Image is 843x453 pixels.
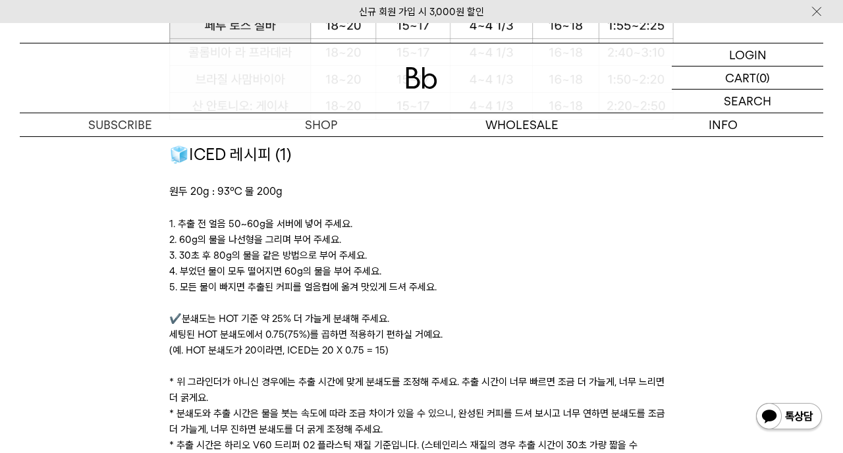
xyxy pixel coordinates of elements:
a: LOGIN [672,43,823,67]
p: 1. 추출 전 얼음 50~60g을 서버에 넣어 주세요. [169,216,674,232]
span: 🧊ICED 레시피 (1) [169,145,291,164]
p: LOGIN [729,43,767,66]
p: 2. 60g의 물을 나선형을 그리며 부어 주세요. [169,232,674,248]
p: CART [725,67,756,89]
img: 로고 [406,67,437,89]
a: SUBSCRIBE [20,113,221,136]
p: WHOLESALE [421,113,622,136]
p: INFO [622,113,823,136]
span: 원두 20g : 93℃ 물 200g [169,185,283,198]
p: SEARCH [724,90,771,113]
a: CART (0) [672,67,823,90]
img: 카카오톡 채널 1:1 채팅 버튼 [755,402,823,433]
p: * 분쇄도와 추출 시간은 물을 붓는 속도에 따라 조금 차이가 있을 수 있으니, 완성된 커피를 드셔 보시고 너무 연하면 분쇄도를 조금 더 가늘게, 너무 진하면 분쇄도를 더 굵게... [169,406,674,437]
p: 3. 30초 후 80g의 물을 같은 방법으로 부어 주세요. [169,248,674,263]
p: 4. 부었던 물이 모두 떨어지면 60g의 물을 부어 주세요. [169,263,674,279]
p: * 위 그라인더가 아니신 경우에는 추출 시간에 맞게 분쇄도를 조정해 주세요. 추출 시간이 너무 빠르면 조금 더 가늘게, 너무 느리면 더 굵게요. [169,374,674,406]
p: 5. 모든 물이 빠지면 추출된 커피를 얼음컵에 옮겨 맛있게 드셔 주세요. [169,279,674,295]
p: (0) [756,67,770,89]
p: ✔️분쇄도는 HOT 기준 약 25% 더 가늘게 분쇄해 주세요. 세팅된 HOT 분쇄도에서 0.75(75%)를 곱하면 적용하기 편하실 거예요. (예. HOT 분쇄도가 20이라면,... [169,311,674,358]
a: 신규 회원 가입 시 3,000원 할인 [359,6,484,18]
a: SHOP [221,113,421,136]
